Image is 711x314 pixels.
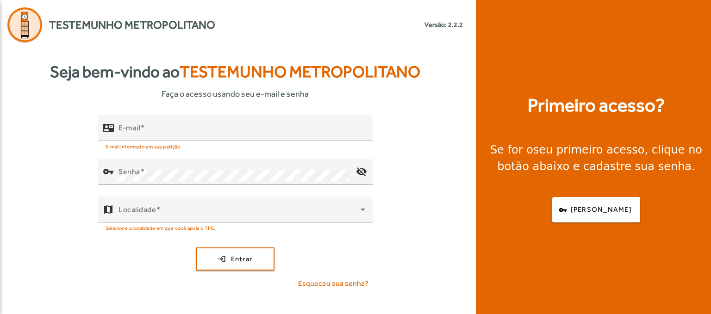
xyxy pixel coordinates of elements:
[118,167,140,176] mat-label: Senha
[106,141,182,151] mat-hint: E-mail informado em sua petição.
[350,160,372,183] mat-icon: visibility_off
[106,222,216,233] mat-hint: Selecione a localidade em que você apoia o TPE.
[298,278,368,289] span: Esqueceu sua senha?
[231,254,253,265] span: Entrar
[103,166,114,177] mat-icon: vpn_key
[533,143,645,156] strong: seu primeiro acesso
[180,62,420,81] span: Testemunho Metropolitano
[103,123,114,134] mat-icon: contact_mail
[49,17,215,33] span: Testemunho Metropolitano
[196,247,274,271] button: Entrar
[118,205,156,214] mat-label: Localidade
[571,204,632,215] span: [PERSON_NAME]
[7,7,42,42] img: Logo Agenda
[552,197,640,222] button: [PERSON_NAME]
[487,142,705,175] div: Se for o , clique no botão abaixo e cadastre sua senha.
[528,92,665,119] strong: Primeiro acesso?
[118,123,140,132] mat-label: E-mail
[50,60,420,84] strong: Seja bem-vindo ao
[103,204,114,215] mat-icon: map
[424,20,463,30] small: Versão: 2.2.2
[162,87,309,100] span: Faça o acesso usando seu e-mail e senha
